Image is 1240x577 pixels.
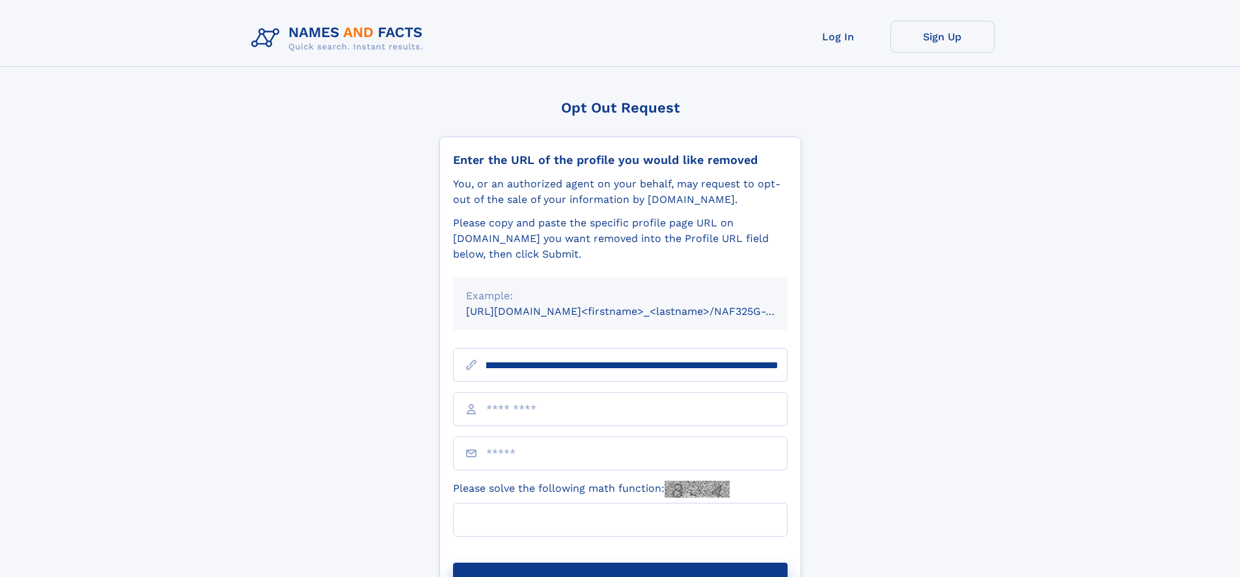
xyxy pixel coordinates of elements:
[453,481,730,498] label: Please solve the following math function:
[453,215,788,262] div: Please copy and paste the specific profile page URL on [DOMAIN_NAME] you want removed into the Pr...
[786,21,890,53] a: Log In
[453,176,788,208] div: You, or an authorized agent on your behalf, may request to opt-out of the sale of your informatio...
[453,153,788,167] div: Enter the URL of the profile you would like removed
[439,100,801,116] div: Opt Out Request
[890,21,995,53] a: Sign Up
[466,305,812,317] small: [URL][DOMAIN_NAME]<firstname>_<lastname>/NAF325G-xxxxxxxx
[466,288,775,304] div: Example:
[246,21,434,56] img: Logo Names and Facts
